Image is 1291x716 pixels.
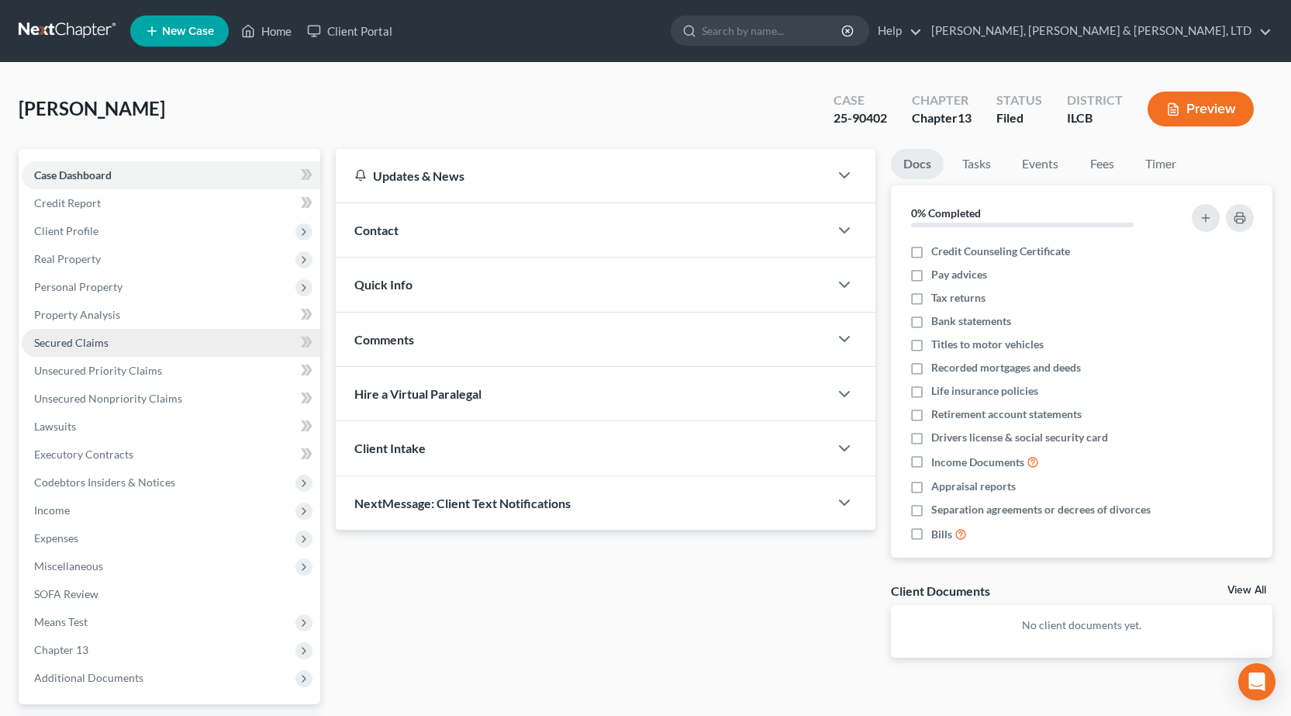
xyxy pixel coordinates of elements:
div: ILCB [1067,109,1123,127]
span: Quick Info [354,277,412,292]
div: 25-90402 [834,109,887,127]
span: Miscellaneous [34,559,103,572]
span: Secured Claims [34,336,109,349]
a: Help [870,17,922,45]
span: Income Documents [931,455,1024,470]
span: Client Profile [34,224,98,237]
span: Contact [354,223,399,237]
a: Lawsuits [22,413,320,441]
a: Property Analysis [22,301,320,329]
a: Home [233,17,299,45]
span: Client Intake [354,441,426,455]
span: Personal Property [34,280,123,293]
span: Bank statements [931,313,1011,329]
span: Chapter 13 [34,643,88,656]
span: New Case [162,26,214,37]
div: Chapter [912,109,972,127]
a: Fees [1077,149,1127,179]
span: Bills [931,527,952,542]
div: Open Intercom Messenger [1238,663,1275,700]
a: Executory Contracts [22,441,320,469]
a: Case Dashboard [22,161,320,189]
span: Credit Counseling Certificate [931,244,1070,259]
span: Titles to motor vehicles [931,337,1044,352]
span: Lawsuits [34,420,76,433]
div: District [1067,92,1123,109]
span: Pay advices [931,267,987,282]
span: Income [34,503,70,517]
a: Events [1010,149,1071,179]
a: SOFA Review [22,580,320,608]
span: Drivers license & social security card [931,430,1108,445]
span: Comments [354,332,414,347]
strong: 0% Completed [911,206,981,220]
span: Retirement account statements [931,406,1082,422]
span: [PERSON_NAME] [19,97,165,119]
span: Recorded mortgages and deeds [931,360,1081,375]
p: No client documents yet. [903,617,1260,633]
a: Secured Claims [22,329,320,357]
span: Tax returns [931,290,986,306]
span: Property Analysis [34,308,120,321]
span: 13 [958,110,972,125]
button: Preview [1148,92,1254,126]
a: Credit Report [22,189,320,217]
span: SOFA Review [34,587,98,600]
span: Separation agreements or decrees of divorces [931,502,1151,517]
div: Case [834,92,887,109]
a: Docs [891,149,944,179]
a: Unsecured Nonpriority Claims [22,385,320,413]
span: Codebtors Insiders & Notices [34,476,175,489]
span: Expenses [34,531,78,545]
div: Chapter [912,92,972,109]
span: NextMessage: Client Text Notifications [354,496,571,510]
a: Client Portal [299,17,400,45]
div: Updates & News [354,168,810,184]
a: Unsecured Priority Claims [22,357,320,385]
a: Tasks [950,149,1003,179]
a: View All [1227,585,1266,596]
span: Case Dashboard [34,168,112,182]
span: Means Test [34,615,88,628]
span: Life insurance policies [931,383,1038,399]
span: Credit Report [34,196,101,209]
input: Search by name... [702,16,844,45]
div: Filed [996,109,1042,127]
span: Executory Contracts [34,448,133,461]
span: Unsecured Nonpriority Claims [34,392,182,405]
span: Real Property [34,252,101,265]
div: Status [996,92,1042,109]
span: Unsecured Priority Claims [34,364,162,377]
a: Timer [1133,149,1189,179]
span: Appraisal reports [931,479,1016,494]
span: Additional Documents [34,671,143,684]
div: Client Documents [891,583,990,599]
a: [PERSON_NAME], [PERSON_NAME] & [PERSON_NAME], LTD [923,17,1272,45]
span: Hire a Virtual Paralegal [354,386,482,401]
